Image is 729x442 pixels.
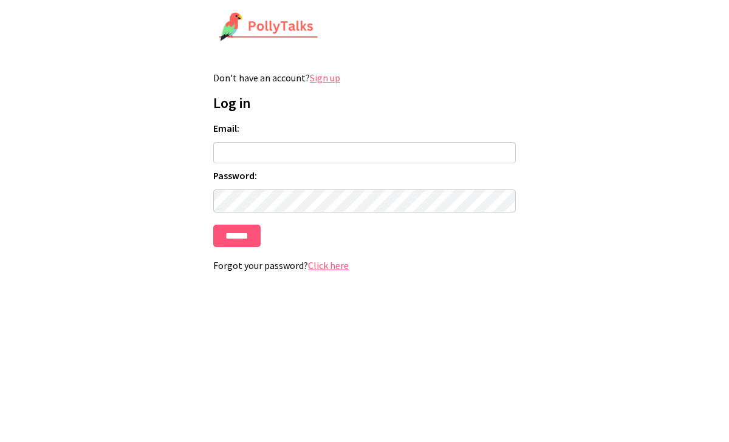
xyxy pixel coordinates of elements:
p: Forgot your password? [213,259,516,271]
label: Password: [213,169,516,182]
h1: Log in [213,93,516,112]
label: Email: [213,122,516,134]
img: PollyTalks Logo [219,12,318,42]
a: Sign up [310,72,340,84]
a: Click here [308,259,349,271]
p: Don't have an account? [213,72,516,84]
